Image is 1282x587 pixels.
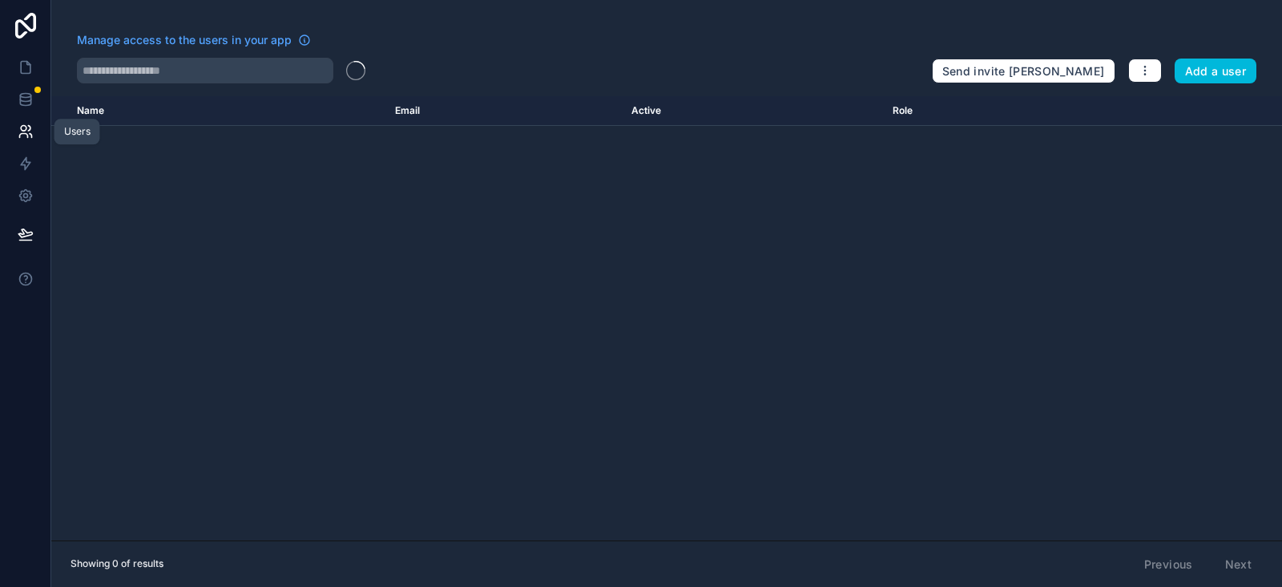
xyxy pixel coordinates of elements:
[71,557,163,570] span: Showing 0 of results
[1175,59,1257,84] button: Add a user
[622,96,883,126] th: Active
[64,125,91,138] div: Users
[77,32,311,48] a: Manage access to the users in your app
[385,96,621,126] th: Email
[932,59,1115,84] button: Send invite [PERSON_NAME]
[51,96,385,126] th: Name
[51,96,1282,540] div: scrollable content
[77,32,292,48] span: Manage access to the users in your app
[883,96,1093,126] th: Role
